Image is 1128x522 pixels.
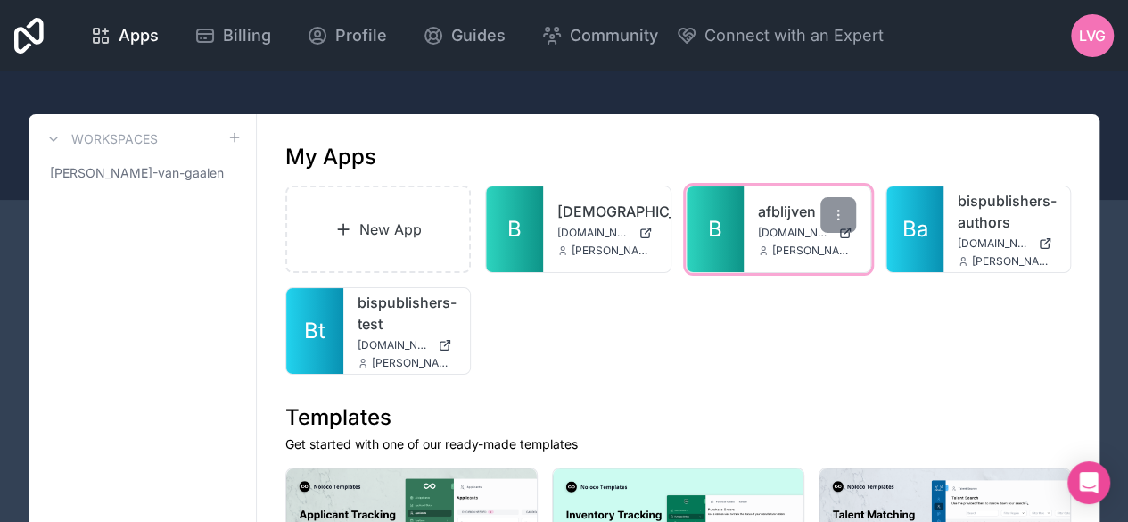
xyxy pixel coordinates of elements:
[958,190,1056,233] a: bispublishers-authors
[180,16,285,55] a: Billing
[557,226,630,240] span: [DOMAIN_NAME]
[292,16,401,55] a: Profile
[676,23,884,48] button: Connect with an Expert
[527,16,672,55] a: Community
[772,244,856,258] span: [PERSON_NAME][EMAIL_ADDRESS][DOMAIN_NAME]
[1079,25,1106,46] span: LvG
[285,403,1071,432] h1: Templates
[902,215,927,244] span: Ba
[758,226,856,240] a: [DOMAIN_NAME]
[687,186,744,272] a: B
[285,143,376,171] h1: My Apps
[958,236,1031,251] span: [DOMAIN_NAME]
[335,23,387,48] span: Profile
[972,254,1056,269] span: [PERSON_NAME][EMAIL_ADDRESS][DOMAIN_NAME]
[451,23,506,48] span: Guides
[704,23,884,48] span: Connect with an Expert
[43,157,242,189] a: [PERSON_NAME]-van-gaalen
[958,236,1056,251] a: [DOMAIN_NAME]
[304,317,325,345] span: Bt
[71,130,158,148] h3: Workspaces
[408,16,520,55] a: Guides
[286,288,343,374] a: Bt
[758,226,831,240] span: [DOMAIN_NAME]
[886,186,943,272] a: Ba
[223,23,271,48] span: Billing
[1067,461,1110,504] div: Open Intercom Messenger
[285,186,471,273] a: New App
[557,201,655,222] a: [DEMOGRAPHIC_DATA]
[372,356,456,370] span: [PERSON_NAME][EMAIL_ADDRESS][DOMAIN_NAME]
[708,215,722,244] span: B
[358,338,456,352] a: [DOMAIN_NAME]
[285,435,1071,453] p: Get started with one of our ready-made templates
[557,226,655,240] a: [DOMAIN_NAME]
[76,16,173,55] a: Apps
[358,292,456,335] a: bispublishers-test
[486,186,543,272] a: B
[358,338,431,352] span: [DOMAIN_NAME]
[507,215,522,244] span: B
[570,23,658,48] span: Community
[50,164,224,182] span: [PERSON_NAME]-van-gaalen
[572,244,655,258] span: [PERSON_NAME][EMAIL_ADDRESS][DOMAIN_NAME]
[43,128,158,150] a: Workspaces
[119,23,159,48] span: Apps
[758,201,856,222] a: afblijven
